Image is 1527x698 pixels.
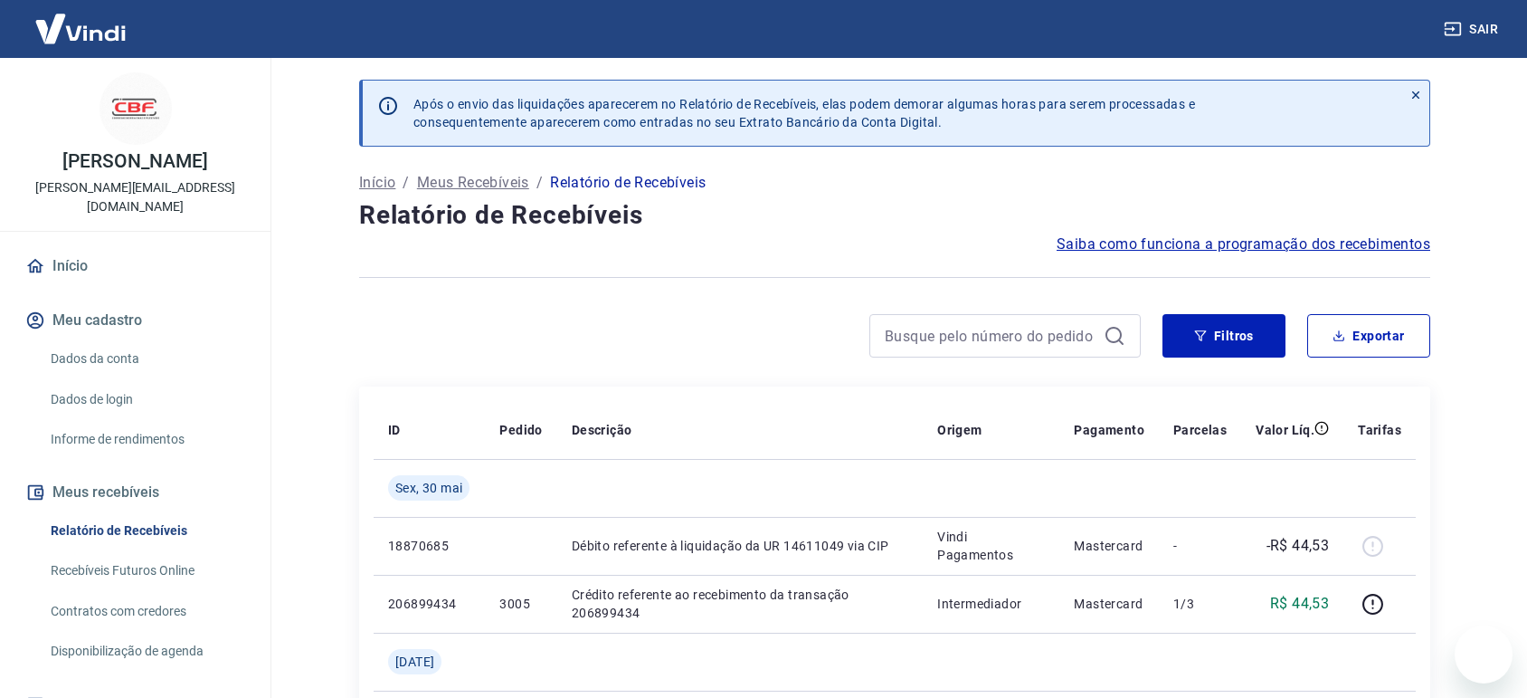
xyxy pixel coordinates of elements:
[937,421,982,439] p: Origem
[43,552,249,589] a: Recebíveis Futuros Online
[22,246,249,286] a: Início
[1074,537,1144,555] p: Mastercard
[572,421,632,439] p: Descrição
[100,72,172,145] img: 851738a9-c97b-489b-a821-ff8c37a7e8a6.jpeg
[572,586,908,622] p: Crédito referente ao recebimento da transação 206899434
[1455,626,1513,684] iframe: Botão para abrir a janela de mensagens
[403,172,409,194] p: /
[43,593,249,630] a: Contratos com credores
[1358,421,1401,439] p: Tarifas
[22,473,249,512] button: Meus recebíveis
[388,595,470,613] p: 206899434
[43,633,249,670] a: Disponibilização de agenda
[43,512,249,550] a: Relatório de Recebíveis
[359,172,395,194] a: Início
[499,421,542,439] p: Pedido
[1173,595,1227,613] p: 1/3
[1256,421,1314,439] p: Valor Líq.
[1440,13,1505,46] button: Sair
[43,381,249,418] a: Dados de login
[572,537,908,555] p: Débito referente à liquidação da UR 14611049 via CIP
[417,172,529,194] a: Meus Recebíveis
[62,152,207,171] p: [PERSON_NAME]
[1162,314,1285,358] button: Filtros
[359,197,1430,234] h4: Relatório de Recebíveis
[1266,535,1330,557] p: -R$ 44,53
[885,322,1096,349] input: Busque pelo número do pedido
[14,178,256,216] p: [PERSON_NAME][EMAIL_ADDRESS][DOMAIN_NAME]
[388,421,401,439] p: ID
[937,528,1045,564] p: Vindi Pagamentos
[1057,234,1430,255] a: Saiba como funciona a programação dos recebimentos
[22,1,139,56] img: Vindi
[1173,537,1227,555] p: -
[395,479,462,497] span: Sex, 30 mai
[550,172,706,194] p: Relatório de Recebíveis
[937,595,1045,613] p: Intermediador
[1307,314,1430,358] button: Exportar
[43,421,249,458] a: Informe de rendimentos
[1270,593,1329,615] p: R$ 44,53
[1074,595,1144,613] p: Mastercard
[395,653,434,671] span: [DATE]
[1173,421,1227,439] p: Parcelas
[536,172,543,194] p: /
[388,537,470,555] p: 18870685
[499,595,542,613] p: 3005
[43,340,249,378] a: Dados da conta
[22,301,249,340] button: Meu cadastro
[1074,421,1144,439] p: Pagamento
[413,95,1195,131] p: Após o envio das liquidações aparecerem no Relatório de Recebíveis, elas podem demorar algumas ho...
